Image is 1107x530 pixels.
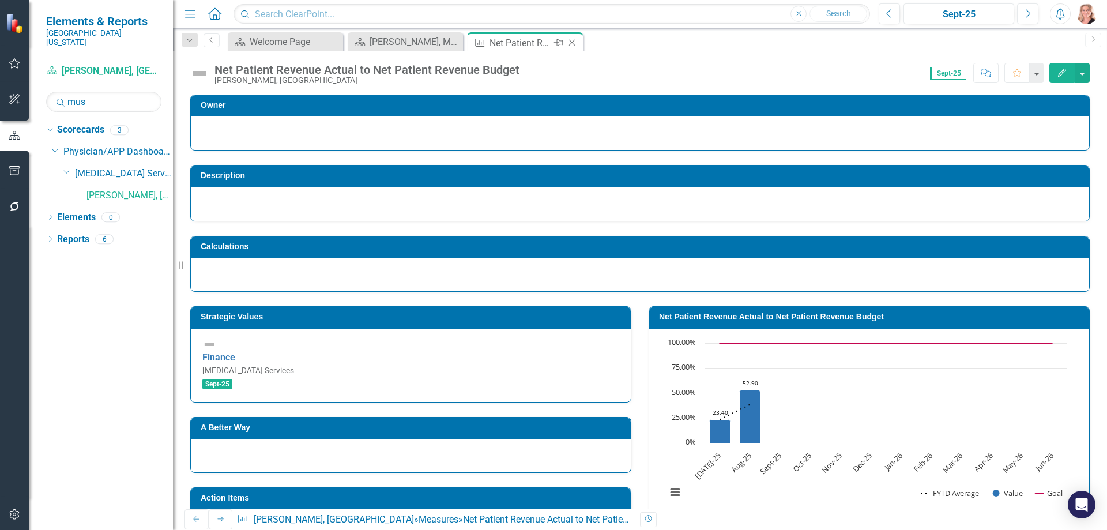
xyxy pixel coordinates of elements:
[993,488,1023,498] button: Show Value
[718,341,1055,345] g: Goal, series 3 of 3. Line with 12 data points.
[202,366,294,375] small: [MEDICAL_DATA] Services
[659,313,1083,321] h3: Net Patient Revenue Actual to Net Patient Revenue Budget
[214,63,519,76] div: Net Patient Revenue Actual to Net Patient Revenue Budget
[46,14,161,28] span: Elements & Reports
[930,67,966,80] span: Sept-25
[190,64,209,82] img: Not Defined
[661,337,1078,510] div: Chart. Highcharts interactive chart.
[86,189,173,202] a: [PERSON_NAME], [GEOGRAPHIC_DATA]
[202,337,216,351] img: Not Defined
[57,123,104,137] a: Scorecards
[250,35,340,49] div: Welcome Page
[972,450,995,473] text: Apr-26
[1000,450,1025,475] text: May-26
[75,167,173,181] a: [MEDICAL_DATA] Services
[201,494,625,502] h3: Action Items
[46,65,161,78] a: [PERSON_NAME], [GEOGRAPHIC_DATA]
[419,514,458,525] a: Measures
[903,3,1014,24] button: Sept-25
[790,450,814,473] text: Oct-25
[201,171,1083,180] h3: Description
[692,450,723,481] text: [DATE]-25
[237,513,631,527] div: » »
[940,450,965,475] text: Mar-26
[95,234,114,244] div: 6
[672,387,696,397] text: 50.00%
[202,379,232,389] span: Sept-25
[46,92,161,112] input: Search Below...
[101,212,120,222] div: 0
[729,450,754,475] text: Aug-25
[231,35,340,49] a: Welcome Page
[254,514,414,525] a: [PERSON_NAME], [GEOGRAPHIC_DATA]
[850,450,874,474] text: Dec-25
[201,101,1083,110] h3: Owner
[908,7,1010,21] div: Sept-25
[57,211,96,224] a: Elements
[201,423,625,432] h3: A Better Way
[686,437,696,447] text: 0%
[710,419,731,443] path: Jul-25, 23.4. Value.
[672,412,696,422] text: 25.00%
[351,35,460,49] a: [PERSON_NAME], MD Dashboard
[110,125,129,135] div: 3
[1036,488,1063,498] button: Show Goal
[661,337,1073,510] svg: Interactive chart
[370,35,460,49] div: [PERSON_NAME], MD Dashboard
[46,28,161,47] small: [GEOGRAPHIC_DATA][US_STATE]
[5,13,27,34] img: ClearPoint Strategy
[921,488,980,498] button: Show FYTD Average
[490,36,551,50] div: Net Patient Revenue Actual to Net Patient Revenue Budget
[743,379,758,387] text: 52.90
[214,76,519,85] div: [PERSON_NAME], [GEOGRAPHIC_DATA]
[809,6,867,22] button: Search
[202,352,235,363] a: Finance
[713,408,728,416] text: 23.40
[201,313,625,321] h3: Strategic Values
[234,4,870,24] input: Search ClearPoint...
[672,362,696,372] text: 75.00%
[1076,3,1097,24] img: Tiffany LaCoste
[758,450,784,476] text: Sept-25
[463,514,699,525] div: Net Patient Revenue Actual to Net Patient Revenue Budget
[668,337,696,347] text: 100.00%
[740,390,760,443] path: Aug-25, 52.9. Value.
[201,242,1083,251] h3: Calculations
[882,450,905,473] text: Jan-26
[57,233,89,246] a: Reports
[826,9,851,18] span: Search
[819,450,844,475] text: Nov-25
[911,450,935,474] text: Feb-26
[1032,450,1055,473] text: Jun-26
[667,484,683,501] button: View chart menu, Chart
[63,145,173,159] a: Physician/APP Dashboards
[1068,491,1095,518] div: Open Intercom Messenger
